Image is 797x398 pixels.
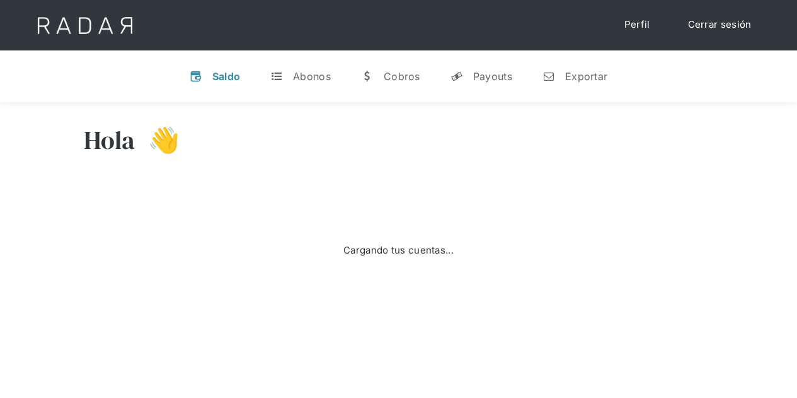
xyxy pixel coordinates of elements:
div: Abonos [293,70,331,83]
div: Cargando tus cuentas... [343,243,454,258]
div: Cobros [384,70,420,83]
h3: 👋 [135,124,180,156]
div: y [450,70,463,83]
div: t [270,70,283,83]
h3: Hola [84,124,135,156]
div: n [542,70,555,83]
div: Saldo [212,70,241,83]
div: Exportar [565,70,607,83]
div: v [190,70,202,83]
a: Perfil [612,13,663,37]
a: Cerrar sesión [675,13,764,37]
div: Payouts [473,70,512,83]
div: w [361,70,374,83]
